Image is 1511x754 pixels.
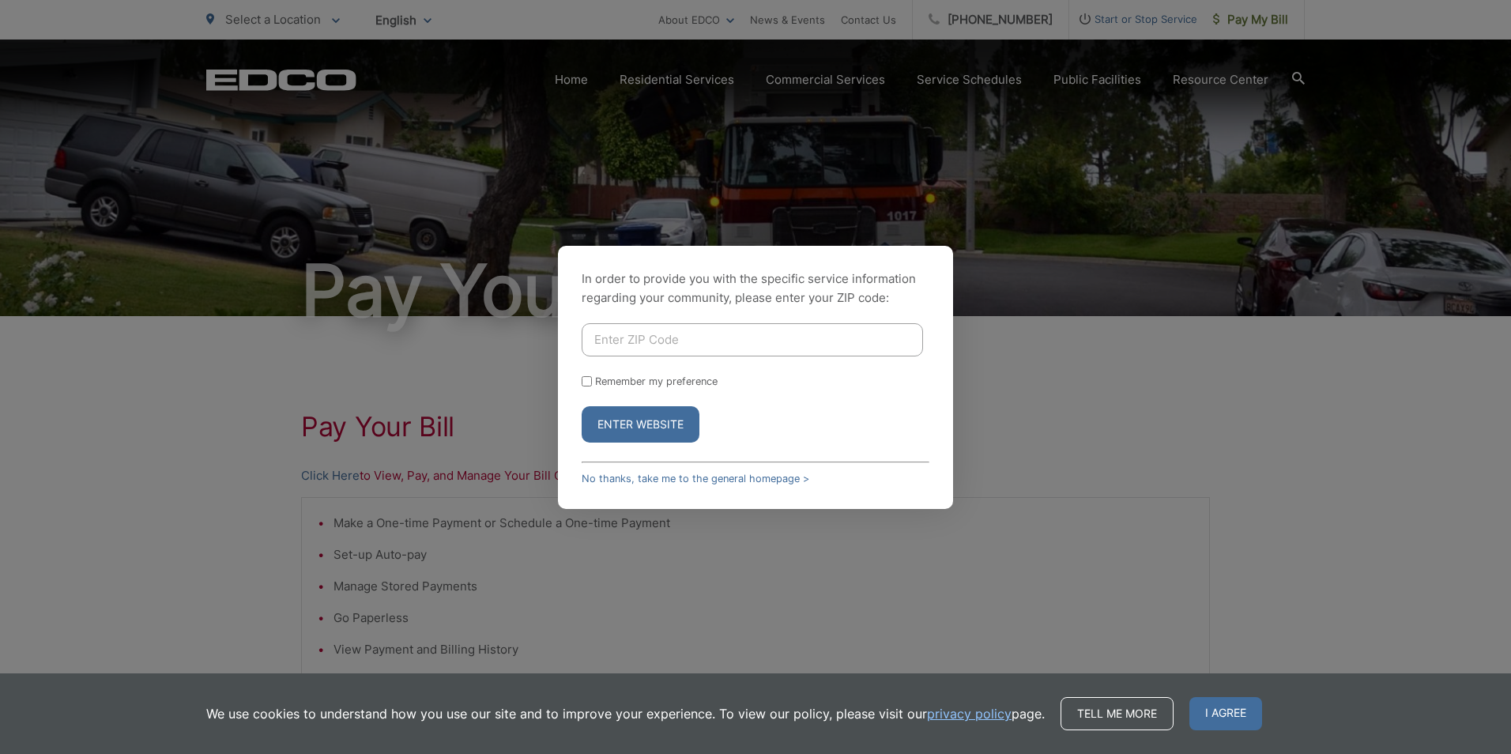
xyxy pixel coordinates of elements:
[582,406,699,443] button: Enter Website
[582,270,929,307] p: In order to provide you with the specific service information regarding your community, please en...
[582,473,809,484] a: No thanks, take me to the general homepage >
[595,375,718,387] label: Remember my preference
[1189,697,1262,730] span: I agree
[582,323,923,356] input: Enter ZIP Code
[206,704,1045,723] p: We use cookies to understand how you use our site and to improve your experience. To view our pol...
[1061,697,1174,730] a: Tell me more
[927,704,1012,723] a: privacy policy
